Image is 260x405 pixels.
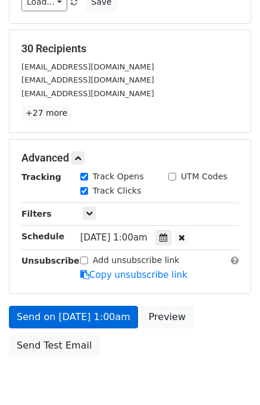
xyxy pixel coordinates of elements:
a: Preview [141,306,193,328]
strong: Unsubscribe [21,256,80,265]
small: [EMAIL_ADDRESS][DOMAIN_NAME] [21,75,154,84]
strong: Tracking [21,172,61,182]
h5: Advanced [21,151,239,164]
label: Track Clicks [93,185,142,197]
small: [EMAIL_ADDRESS][DOMAIN_NAME] [21,62,154,71]
a: Copy unsubscribe link [80,270,187,280]
h5: 30 Recipients [21,42,239,55]
label: Add unsubscribe link [93,254,180,267]
label: Track Opens [93,170,144,183]
iframe: Chat Widget [201,348,260,405]
a: Send Test Email [9,334,99,357]
strong: Schedule [21,232,64,241]
small: [EMAIL_ADDRESS][DOMAIN_NAME] [21,89,154,98]
a: +27 more [21,106,71,121]
a: Send on [DATE] 1:00am [9,306,138,328]
strong: Filters [21,209,52,219]
span: [DATE] 1:00am [80,232,148,243]
label: UTM Codes [181,170,227,183]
